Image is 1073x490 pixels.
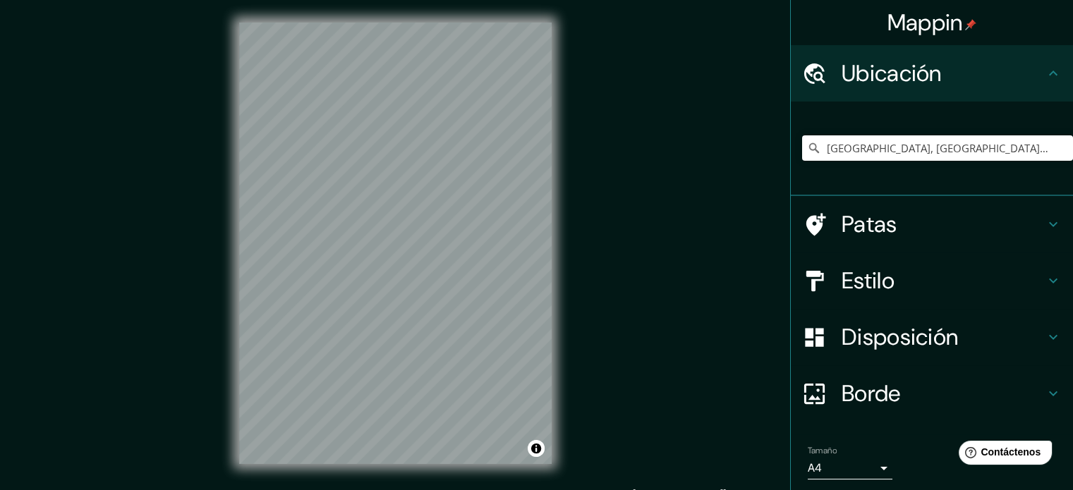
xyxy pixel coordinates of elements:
[842,379,901,408] font: Borde
[808,460,822,475] font: A4
[965,19,976,30] img: pin-icon.png
[808,457,892,479] div: A4
[842,59,942,88] font: Ubicación
[791,309,1073,365] div: Disposición
[808,445,837,456] font: Tamaño
[802,135,1073,161] input: Elige tu ciudad o zona
[947,435,1057,474] iframe: Lanzador de widgets de ayuda
[842,209,897,239] font: Patas
[791,365,1073,422] div: Borde
[842,322,958,352] font: Disposición
[791,196,1073,252] div: Patas
[528,440,545,457] button: Activar o desactivar atribución
[887,8,963,37] font: Mappin
[791,45,1073,102] div: Ubicación
[791,252,1073,309] div: Estilo
[842,266,895,295] font: Estilo
[239,23,552,464] canvas: Mapa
